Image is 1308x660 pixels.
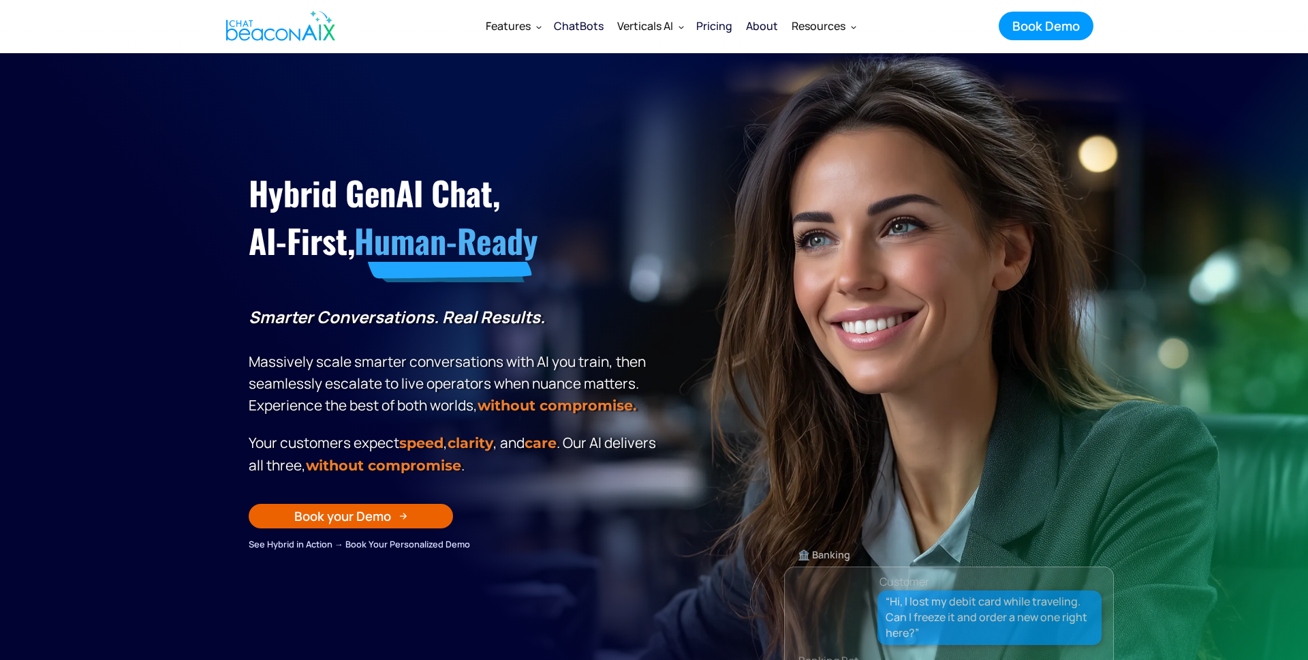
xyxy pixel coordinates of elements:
[536,24,542,29] img: Dropdown
[249,306,661,417] p: Massively scale smarter conversations with AI you train, then seamlessly escalate to live operato...
[689,8,739,44] a: Pricing
[525,434,557,451] span: care
[399,434,443,451] strong: speed
[354,216,538,265] span: Human-Ready
[294,507,391,525] div: Book your Demo
[399,512,407,520] img: Arrow
[249,169,661,265] h1: Hybrid GenAI Chat, AI-First,
[617,16,673,35] div: Verticals AI
[746,16,778,35] div: About
[215,2,343,50] a: home
[739,8,785,44] a: About
[851,24,856,29] img: Dropdown
[249,305,545,328] strong: Smarter Conversations. Real Results.
[554,16,604,35] div: ChatBots
[249,504,453,528] a: Book your Demo
[886,594,1094,642] div: “Hi, I lost my debit card while traveling. Can I freeze it and order a new one right here?”
[249,537,661,552] div: See Hybrid in Action → Book Your Personalized Demo
[486,16,531,35] div: Features
[448,434,493,451] span: clarity
[478,397,636,414] strong: without compromise.
[792,16,845,35] div: Resources
[610,10,689,42] div: Verticals AI
[249,432,661,477] p: Your customers expect , , and . Our Al delivers all three, .
[696,16,732,35] div: Pricing
[785,10,862,42] div: Resources
[879,572,929,591] div: Customer
[785,545,1113,565] div: 🏦 Banking
[479,10,547,42] div: Features
[679,24,684,29] img: Dropdown
[1012,17,1080,35] div: Book Demo
[999,12,1093,40] a: Book Demo
[547,8,610,44] a: ChatBots
[306,457,461,474] span: without compromise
